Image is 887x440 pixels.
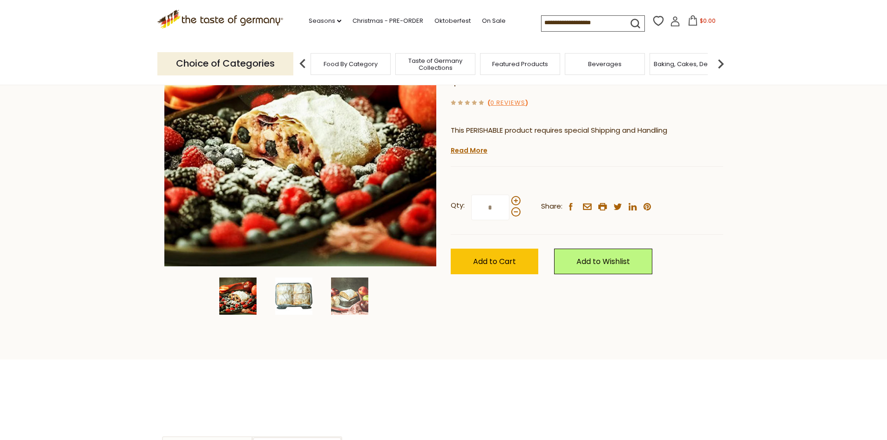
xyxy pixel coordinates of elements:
img: The Taste of Germany "Little Austria" Apple Strudel with Mixed Berries, pack of 4 [331,278,368,315]
p: This PERISHABLE product requires special Shipping and Handling [451,125,723,136]
a: Featured Products [492,61,548,68]
a: On Sale [482,16,506,26]
a: Beverages [588,61,622,68]
img: The Taste of Germany "Little Austria" Apple Strudel with Mixed Berries, pack of 4 [219,278,257,315]
img: next arrow [711,54,730,73]
img: The Taste of Germany "Little Austria" Apple Strudel with Mixed Berries, pack of 4 [275,278,312,315]
span: Share: [541,201,562,212]
a: Baking, Cakes, Desserts [654,61,726,68]
strong: Qty: [451,200,465,211]
p: Choice of Categories [157,52,293,75]
img: previous arrow [293,54,312,73]
span: $0.00 [700,17,716,25]
button: Add to Cart [451,249,538,274]
a: 0 Reviews [490,98,525,108]
input: Qty: [471,195,509,220]
a: Read More [451,146,488,155]
button: $0.00 [682,15,722,29]
a: Seasons [309,16,341,26]
a: Add to Wishlist [554,249,652,274]
a: Christmas - PRE-ORDER [352,16,423,26]
a: Taste of Germany Collections [398,57,473,71]
span: ( ) [488,98,528,107]
a: Food By Category [324,61,378,68]
a: Oktoberfest [434,16,471,26]
li: We will ship this product in heat-protective packaging and ice. [460,143,723,155]
span: Add to Cart [473,256,516,267]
